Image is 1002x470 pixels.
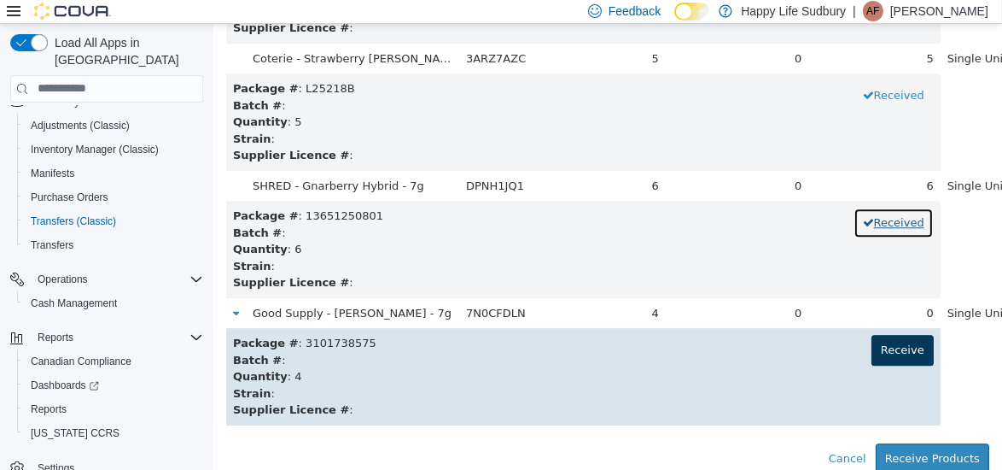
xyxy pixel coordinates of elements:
td: 0 [452,20,595,50]
span: Reports [38,331,73,344]
span: Single Unit [734,283,795,296]
strong: Strain [20,363,57,376]
span: Washington CCRS [24,423,203,444]
span: Feedback [609,3,661,20]
img: Cova [34,3,111,20]
div: : [20,73,720,91]
a: Adjustments (Classic) [24,115,137,136]
td: 6 [325,147,452,178]
b: Package # [20,58,85,71]
div: 5 [602,26,720,44]
div: : [20,234,720,251]
a: Cash Management [24,293,124,314]
button: Purchase Orders [17,185,210,209]
span: Dark Mode [674,21,675,21]
button: Reports [17,397,210,421]
div: : [20,250,720,267]
span: Adjustments (Classic) [31,119,130,132]
div: 6 [602,154,720,171]
span: Reports [31,327,203,348]
span: Transfers [24,235,203,256]
div: : [20,361,720,379]
input: Dark Mode [674,3,710,21]
div: : 5 [20,90,720,107]
strong: Supplier Licence # [20,379,136,392]
div: : [20,107,720,124]
a: Dashboards [17,373,210,397]
a: Purchase Orders [24,187,115,208]
button: Reports [3,326,210,350]
button: Transfers [17,233,210,257]
button: Receive Products [662,420,776,450]
span: Canadian Compliance [24,351,203,372]
a: Dashboards [24,375,106,396]
span: Transfers [31,238,73,252]
span: DPNH1JQ1 [253,156,311,168]
button: [US_STATE] CCRS [17,421,210,445]
span: Transfers (Classic) [31,214,116,228]
button: Received [640,184,720,214]
span: Purchase Orders [31,191,108,204]
p: | [853,1,856,21]
span: Inventory Manager (Classic) [31,143,159,156]
a: Reports [24,399,73,420]
button: Receive [658,311,720,342]
td: 4 [325,274,452,305]
div: : 3101738575 [20,311,720,328]
button: Manifests [17,162,210,185]
button: Reports [31,327,80,348]
button: Inventory Manager (Classic) [17,138,210,162]
span: [US_STATE] CCRS [31,426,119,440]
p: Happy Life Sudbury [741,1,846,21]
button: Transfers (Classic) [17,209,210,233]
a: Manifests [24,163,81,184]
strong: Quantity [20,219,74,232]
span: Load All Apps in [GEOGRAPHIC_DATA] [48,34,203,68]
span: 7N0CFDLN [253,283,312,296]
span: Reports [24,399,203,420]
span: Good Supply - Jean Guy Sativa - 7g [39,283,238,296]
strong: Batch # [20,330,68,343]
span: Reports [31,402,67,416]
td: 5 [325,20,452,50]
strong: Batch # [20,75,68,88]
div: : 13651250801 [20,184,720,201]
span: Purchase Orders [24,187,203,208]
span: Dashboards [24,375,203,396]
span: Manifests [24,163,203,184]
span: Coterie - Strawberry Gary - Sativa - 7g [39,28,318,41]
a: Canadian Compliance [24,351,138,372]
strong: Quantity [20,346,74,359]
a: Transfers (Classic) [24,211,123,232]
button: Adjustments (Classic) [17,114,210,138]
div: : [20,201,720,218]
button: Operations [3,267,210,291]
strong: Strain [20,109,57,121]
b: Package # [20,313,85,326]
span: Cash Management [24,293,203,314]
strong: Strain [20,236,57,249]
span: Manifests [31,167,74,180]
button: Received [640,56,720,87]
b: Package # [20,185,85,198]
span: AF [866,1,879,21]
a: Transfers [24,235,80,256]
span: Dashboards [31,379,99,392]
strong: Quantity [20,91,74,104]
strong: Batch # [20,203,68,215]
td: 0 [452,147,595,178]
div: : L25218B [20,56,720,73]
button: Cash Management [17,291,210,315]
td: 0 [452,274,595,305]
span: Single Unit [734,156,795,168]
span: SHRED - Gnarberry Hybrid - 7g [39,156,211,168]
div: : [20,328,720,345]
span: Operations [38,273,88,286]
div: : [20,378,720,395]
span: Transfers (Classic) [24,211,203,232]
a: Inventory Manager (Classic) [24,139,166,160]
span: Cash Management [31,297,117,310]
p: [PERSON_NAME] [890,1,988,21]
span: Operations [31,269,203,290]
a: [US_STATE] CCRS [24,423,126,444]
